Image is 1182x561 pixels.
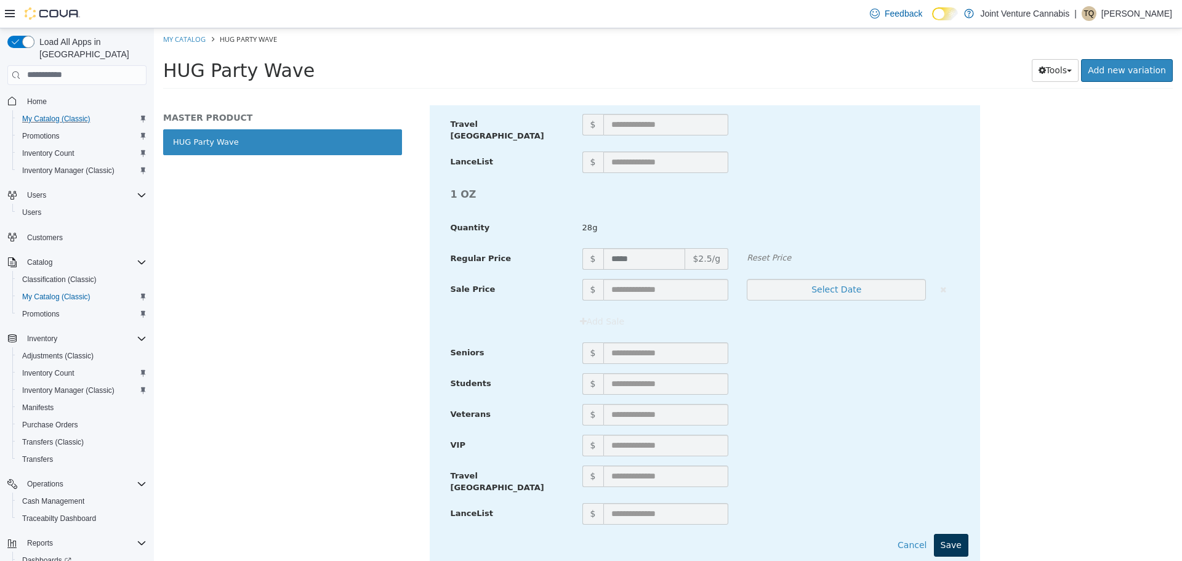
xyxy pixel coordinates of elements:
[531,220,574,241] span: $2.5/g
[297,256,342,265] span: Sale Price
[12,365,151,382] button: Inventory Count
[1101,6,1172,21] p: [PERSON_NAME]
[428,437,449,459] span: $
[1084,6,1095,21] span: TQ
[17,435,147,450] span: Transfers (Classic)
[932,20,933,21] span: Dark Mode
[22,403,54,413] span: Manifests
[780,506,814,528] button: Save
[17,435,89,450] a: Transfers (Classic)
[22,331,147,346] span: Inventory
[17,418,147,432] span: Purchase Orders
[27,257,52,267] span: Catalog
[297,91,390,113] span: Travel [GEOGRAPHIC_DATA]
[297,225,357,235] span: Regular Price
[428,220,449,241] span: $
[25,7,80,20] img: Cova
[22,309,60,319] span: Promotions
[22,514,96,523] span: Traceabilty Dashboard
[12,305,151,323] button: Promotions
[17,349,147,363] span: Adjustments (Classic)
[22,131,60,141] span: Promotions
[27,479,63,489] span: Operations
[17,366,79,381] a: Inventory Count
[17,163,147,178] span: Inventory Manager (Classic)
[2,228,151,246] button: Customers
[17,452,147,467] span: Transfers
[2,330,151,347] button: Inventory
[2,92,151,110] button: Home
[12,162,151,179] button: Inventory Manager (Classic)
[17,349,98,363] a: Adjustments (Classic)
[17,205,147,220] span: Users
[419,193,617,206] span: 28g
[593,251,772,272] button: Select Date
[17,146,79,161] a: Inventory Count
[17,383,119,398] a: Inventory Manager (Classic)
[297,320,331,329] span: Seniors
[22,275,97,285] span: Classification (Classic)
[17,129,65,143] a: Promotions
[22,255,147,270] span: Catalog
[22,496,84,506] span: Cash Management
[428,345,449,366] span: $
[12,434,151,451] button: Transfers (Classic)
[22,437,84,447] span: Transfers (Classic)
[428,314,449,336] span: $
[419,282,478,305] button: Add Sale
[22,477,147,491] span: Operations
[34,36,147,60] span: Load All Apps in [GEOGRAPHIC_DATA]
[12,271,151,288] button: Classification (Classic)
[27,538,53,548] span: Reports
[22,385,115,395] span: Inventory Manager (Classic)
[22,148,74,158] span: Inventory Count
[12,204,151,221] button: Users
[27,233,63,243] span: Customers
[297,381,337,390] span: Veterans
[12,416,151,434] button: Purchase Orders
[22,292,90,302] span: My Catalog (Classic)
[9,101,248,127] a: HUG Party Wave
[885,7,922,20] span: Feedback
[22,114,90,124] span: My Catalog (Classic)
[593,225,637,234] em: Reset Price
[22,331,62,346] button: Inventory
[22,94,52,109] a: Home
[878,31,925,54] button: Tools
[12,347,151,365] button: Adjustments (Classic)
[428,86,449,107] span: $
[12,451,151,468] button: Transfers
[428,251,449,272] span: $
[297,443,390,464] span: Travel [GEOGRAPHIC_DATA]
[2,187,151,204] button: Users
[12,382,151,399] button: Inventory Manager (Classic)
[17,111,95,126] a: My Catalog (Classic)
[22,454,53,464] span: Transfers
[12,127,151,145] button: Promotions
[22,230,147,245] span: Customers
[17,272,102,287] a: Classification (Classic)
[297,412,312,421] span: VIP
[12,145,151,162] button: Inventory Count
[12,510,151,527] button: Traceabilty Dashboard
[428,406,449,428] span: $
[17,289,147,304] span: My Catalog (Classic)
[22,188,51,203] button: Users
[17,272,147,287] span: Classification (Classic)
[17,452,58,467] a: Transfers
[27,334,57,344] span: Inventory
[2,254,151,271] button: Catalog
[865,1,927,26] a: Feedback
[17,146,147,161] span: Inventory Count
[22,536,58,551] button: Reports
[980,6,1069,21] p: Joint Venture Cannabis
[17,494,89,509] a: Cash Management
[22,166,115,176] span: Inventory Manager (Classic)
[297,350,337,360] span: Students
[17,307,147,321] span: Promotions
[12,110,151,127] button: My Catalog (Classic)
[9,6,52,15] a: My Catalog
[17,205,46,220] a: Users
[12,493,151,510] button: Cash Management
[17,163,119,178] a: Inventory Manager (Classic)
